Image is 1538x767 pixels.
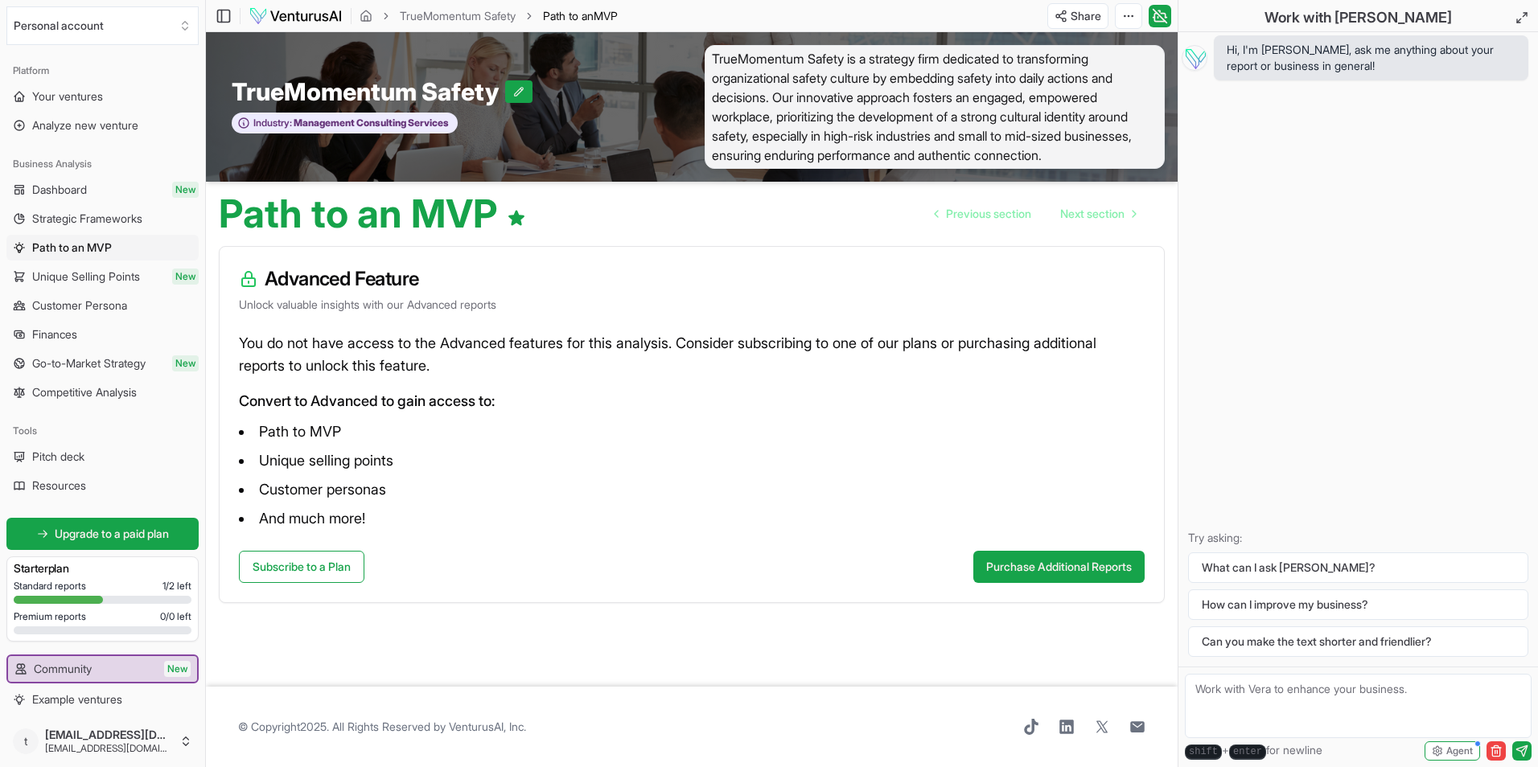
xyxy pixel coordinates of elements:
[238,719,526,735] span: © Copyright 2025 . All Rights Reserved by .
[1060,206,1125,222] span: Next section
[449,720,524,733] a: VenturusAI, Inc
[45,728,173,742] span: [EMAIL_ADDRESS][DOMAIN_NAME]
[6,151,199,177] div: Business Analysis
[172,269,199,285] span: New
[6,722,199,761] button: t[EMAIL_ADDRESS][DOMAIN_NAME][EMAIL_ADDRESS][DOMAIN_NAME]
[6,444,199,470] a: Pitch deck
[922,198,1149,230] nav: pagination
[1185,744,1222,760] kbd: shift
[6,6,199,45] button: Select an organization
[32,478,86,494] span: Resources
[32,88,103,105] span: Your ventures
[45,742,173,755] span: [EMAIL_ADDRESS][DOMAIN_NAME]
[1188,530,1528,546] p: Try asking:
[6,264,199,289] a: Unique Selling PointsNew
[6,177,199,203] a: DashboardNew
[1185,742,1322,760] span: + for newline
[543,9,594,23] span: Path to an
[249,6,343,26] img: logo
[239,506,1145,531] li: And much more!
[32,355,146,371] span: Go-to-Market Strategy
[239,297,1145,313] p: Unlock valuable insights with our Advanced reports
[922,198,1044,230] a: Go to previous page
[32,449,84,465] span: Pitch deck
[32,691,122,708] span: Example ventures
[239,551,364,583] a: Subscribe to a Plan
[8,656,197,682] a: CommunityNew
[239,448,1145,474] li: Unique selling points
[34,661,92,677] span: Community
[14,610,86,623] span: Premium reports
[55,526,169,542] span: Upgrade to a paid plan
[6,322,199,347] a: Finances
[232,77,505,106] span: TrueMomentum Safety
[32,117,138,133] span: Analyze new venture
[6,58,199,84] div: Platform
[6,206,199,232] a: Strategic Frameworks
[164,661,191,677] span: New
[400,8,516,24] a: TrueMomentum Safety
[239,477,1145,502] li: Customer personas
[6,113,199,138] a: Analyze new venture
[232,113,458,134] button: Industry:Management Consulting Services
[6,84,199,109] a: Your ventures
[6,351,199,376] a: Go-to-Market StrategyNew
[172,182,199,198] span: New
[253,117,292,129] span: Industry:
[32,240,112,256] span: Path to an MVP
[32,211,142,227] span: Strategic Frameworks
[292,117,449,129] span: Management Consulting Services
[1188,626,1528,657] button: Can you make the text shorter and friendlier?
[14,560,191,576] h3: Starter plan
[705,45,1165,169] span: TrueMomentum Safety is a strategy firm dedicated to transforming organizational safety culture by...
[162,580,191,593] span: 1 / 2 left
[239,390,1145,412] p: Convert to Advanced to gain access to:
[6,235,199,260] a: Path to an MVP
[973,551,1145,583] button: Purchase Additional Reports
[239,332,1145,377] p: You do not have access to the Advanced features for this analysis. Consider subscribing to one of...
[6,687,199,712] a: Example ventures
[1047,3,1108,29] button: Share
[6,518,199,550] a: Upgrade to a paid plan
[6,418,199,444] div: Tools
[1425,741,1480,761] button: Agent
[1229,744,1266,760] kbd: enter
[32,297,127,314] span: Customer Persona
[6,379,199,405] a: Competitive Analysis
[239,419,1145,445] li: Path to MVP
[32,326,77,342] span: Finances
[13,728,39,754] span: t
[6,293,199,318] a: Customer Persona
[32,182,87,198] span: Dashboard
[172,355,199,371] span: New
[1188,552,1528,583] button: What can I ask [PERSON_NAME]?
[32,384,137,400] span: Competitive Analysis
[6,473,199,498] a: Resources
[1188,589,1528,620] button: How can I improve my business?
[360,8,618,24] nav: breadcrumb
[1265,6,1452,29] h2: Work with [PERSON_NAME]
[219,195,526,233] h1: Path to an MVP
[1182,45,1207,71] img: Vera
[543,8,618,24] span: Path to anMVP
[1227,42,1515,74] span: Hi, I'm [PERSON_NAME], ask me anything about your report or business in general!
[14,580,86,593] span: Standard reports
[1047,198,1149,230] a: Go to next page
[239,266,1145,292] h3: Advanced Feature
[1071,8,1101,24] span: Share
[160,610,191,623] span: 0 / 0 left
[946,206,1031,222] span: Previous section
[1446,744,1473,757] span: Agent
[32,269,140,285] span: Unique Selling Points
